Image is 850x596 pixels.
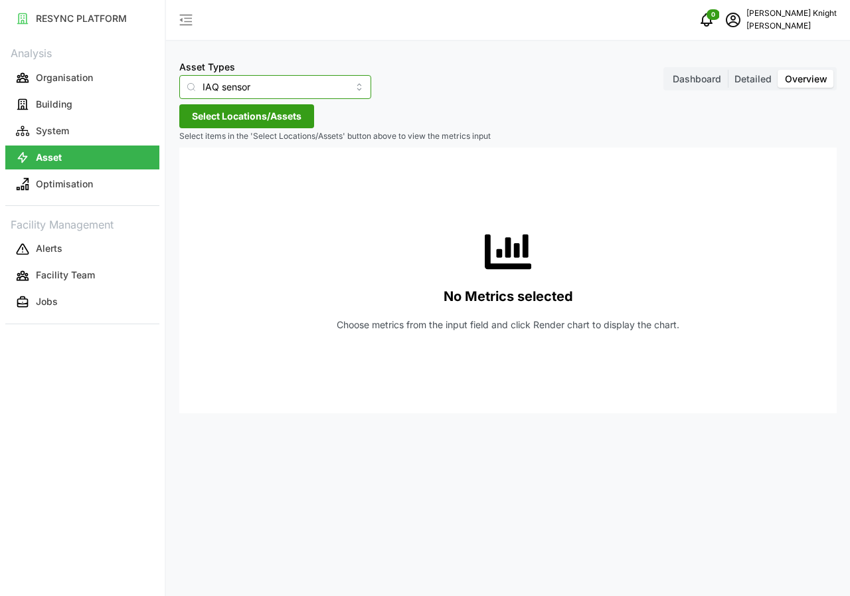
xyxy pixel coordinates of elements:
[5,264,159,288] button: Facility Team
[5,92,159,116] button: Building
[5,7,159,31] button: RESYNC PLATFORM
[36,177,93,191] p: Optimisation
[179,104,314,128] button: Select Locations/Assets
[5,91,159,118] a: Building
[5,171,159,197] a: Optimisation
[36,268,95,282] p: Facility Team
[5,146,159,169] button: Asset
[746,20,837,33] p: [PERSON_NAME]
[5,119,159,143] button: System
[5,214,159,233] p: Facility Management
[785,73,827,84] span: Overview
[444,286,573,308] p: No Metrics selected
[693,7,720,33] button: notifications
[337,318,679,332] p: Choose metrics from the input field and click Render chart to display the chart.
[5,237,159,261] button: Alerts
[5,236,159,262] a: Alerts
[673,73,721,84] span: Dashboard
[746,7,837,20] p: [PERSON_NAME] Knight
[5,290,159,314] button: Jobs
[5,144,159,171] a: Asset
[5,64,159,91] a: Organisation
[734,73,772,84] span: Detailed
[5,66,159,90] button: Organisation
[36,124,69,138] p: System
[36,295,58,308] p: Jobs
[5,43,159,62] p: Analysis
[720,7,746,33] button: schedule
[5,5,159,32] a: RESYNC PLATFORM
[36,242,62,255] p: Alerts
[179,60,235,74] label: Asset Types
[5,172,159,196] button: Optimisation
[179,131,837,142] p: Select items in the 'Select Locations/Assets' button above to view the metrics input
[36,71,93,84] p: Organisation
[5,262,159,289] a: Facility Team
[5,289,159,316] a: Jobs
[36,151,62,164] p: Asset
[192,105,301,128] span: Select Locations/Assets
[5,118,159,144] a: System
[36,98,72,111] p: Building
[711,10,715,19] span: 0
[36,12,127,25] p: RESYNC PLATFORM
